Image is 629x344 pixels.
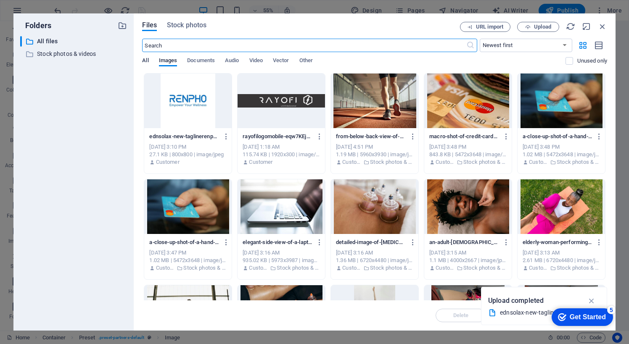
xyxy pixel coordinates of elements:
p: Customer [156,158,180,166]
p: Stock photos & videos [37,49,112,59]
div: 1.1 MB | 4000x2667 | image/jpeg [429,257,507,264]
i: Reload [566,22,575,31]
p: Stock photos & videos [370,264,413,272]
p: Stock photos & videos [557,264,600,272]
p: Customer [529,264,548,272]
span: Documents [187,55,215,67]
span: Video [249,55,263,67]
p: an-adult-male-relaxes-as-acupuncture-needles-are-applied-for-therapeutic-treatment-bsSGzl1Ifz-lBo... [429,239,499,246]
span: Upload [534,24,551,29]
p: Stock photos & videos [557,158,600,166]
p: Customer [436,158,455,166]
p: Stock photos & videos [277,264,320,272]
div: 1.36 MB | 6720x4480 | image/jpeg [336,257,413,264]
i: Minimize [582,22,591,31]
div: By: Customer | Folder: Stock photos & videos [429,158,507,166]
p: elderly-woman-performing-yoga-stretch-on-grass-for-wellness-2QZDcU_607nh96s8X4MmIQ.jpeg [523,239,592,246]
div: [DATE] 3:16 AM [336,249,413,257]
p: from-below-back-view-of-crop-strong-runner-walking-along-running-track-in-athletics-arena-while-d... [336,133,405,140]
div: By: Customer | Folder: Stock photos & videos [429,264,507,272]
i: Close [598,22,607,31]
p: Upload completed [488,295,544,306]
p: Stock photos & videos [463,158,507,166]
p: ednsolax-new-taglinerenpho-logo-universal-01-p4pAbyBedE9LvEFK4KHtNA.jpg [149,133,219,140]
p: Customer [156,264,175,272]
div: ​ [20,36,22,47]
p: a-close-up-shot-of-a-hand-offering-a-blue-debit-card-for-payment-80AWuHY0W1EMbMYHR7eFTg.jpeg [149,239,219,246]
div: [DATE] 3:48 PM [523,143,600,151]
p: macro-shot-of-credit-cards-showing-visa-and-mastercard-logos-next-to-a-wallet-ideal-for-finance-t... [429,133,499,140]
p: Displays only files that are not in use on the website. Files added during this session can still... [577,57,607,65]
div: 935.02 KB | 5973x3987 | image/jpeg [243,257,320,264]
p: Customer [529,158,548,166]
p: Customer [342,158,361,166]
p: detailed-image-of-cupping-therapy-on-a-person-s-back-showcasing-alternative-medicine-practice-J31... [336,239,405,246]
div: By: Customer | Folder: Stock photos & videos [336,264,413,272]
div: By: Customer | Folder: Stock photos & videos [243,264,320,272]
div: 843.8 KB | 5472x3648 | image/jpeg [429,151,507,158]
span: Files [142,20,157,30]
div: [DATE] 3:47 PM [149,249,227,257]
div: Get Started [25,9,61,17]
div: By: Customer | Folder: Stock photos & videos [523,264,600,272]
div: [DATE] 3:15 AM [429,249,507,257]
p: Customer [342,264,361,272]
p: Customer [436,264,455,272]
p: Stock photos & videos [463,264,507,272]
span: Audio [225,55,239,67]
div: 2.61 MB | 6720x4480 | image/jpeg [523,257,600,264]
div: 27.1 KB | 800x800 | image/jpeg [149,151,227,158]
span: Stock photos [167,20,206,30]
div: [DATE] 3:48 PM [429,143,507,151]
div: ednsolax-new-taglinerenpho-logo-universal-01.jpg [500,308,581,318]
div: By: Customer | Folder: Stock photos & videos [523,158,600,166]
p: Stock photos & videos [370,158,413,166]
div: [DATE] 3:13 AM [523,249,600,257]
div: 5 [62,2,71,10]
input: Search [142,39,466,52]
p: Folders [20,20,51,31]
p: Stock photos & videos [183,264,227,272]
div: Stock photos & videos [20,49,127,59]
i: Create new folder [118,21,127,30]
span: Other [299,55,313,67]
button: Upload [517,22,559,32]
button: URL import [460,22,510,32]
p: rayofilogomobile-eqw7KEj_0uiLI_4nmWgu1g.png [243,133,312,140]
div: 1.02 MB | 5472x3648 | image/jpeg [523,151,600,158]
p: a-close-up-shot-of-a-hand-offering-a-blue-debit-card-for-payment-nhQIVHnYKg_GTAeUrNVuEA.jpeg [523,133,592,140]
p: All files [37,37,112,46]
div: Get Started 5 items remaining, 0% complete [7,4,68,22]
p: Customer [249,158,272,166]
p: Customer [249,264,268,272]
div: By: Customer | Folder: Stock photos & videos [149,264,227,272]
div: [DATE] 3:10 PM [149,143,227,151]
span: Images [159,55,177,67]
div: [DATE] 1:18 AM [243,143,320,151]
span: Vector [273,55,289,67]
p: elegant-side-view-of-a-laptop-on-a-glossy-table-with-natural-lighting-indoors-muYzI26yMy74eQMTpkl... [243,239,312,246]
span: URL import [476,24,503,29]
div: [DATE] 4:51 PM [336,143,413,151]
div: 1.19 MB | 5960x3930 | image/jpeg [336,151,413,158]
span: All [142,55,148,67]
div: [DATE] 3:16 AM [243,249,320,257]
div: 1.02 MB | 5472x3648 | image/jpeg [149,257,227,264]
div: 115.74 KB | 1920x300 | image/png [243,151,320,158]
